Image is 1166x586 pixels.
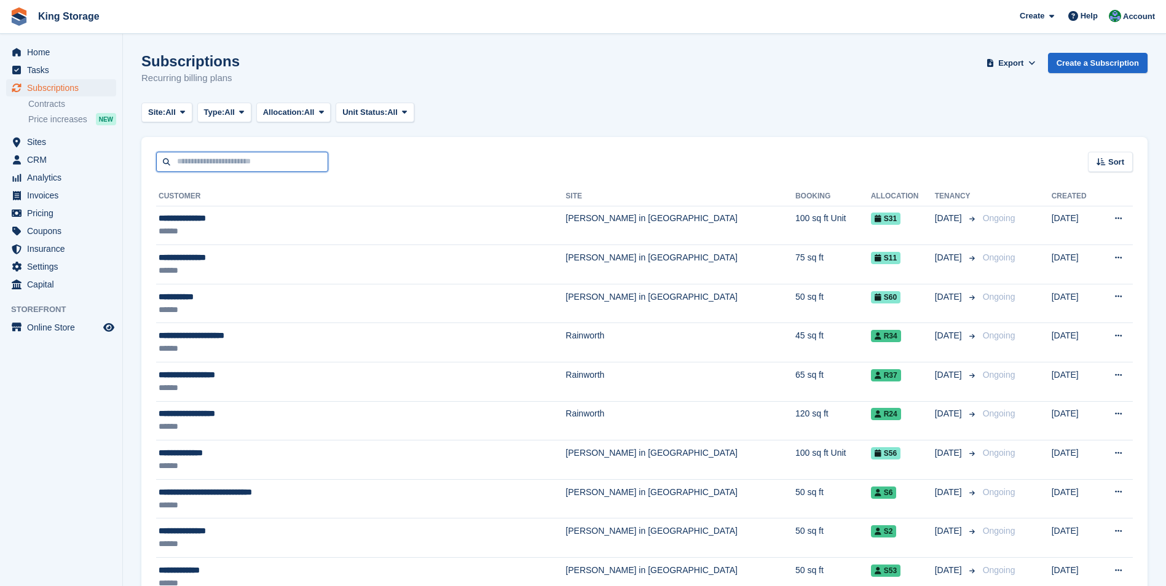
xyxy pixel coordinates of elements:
[165,106,176,119] span: All
[1109,10,1121,22] img: John King
[871,187,935,206] th: Allocation
[565,284,795,323] td: [PERSON_NAME] in [GEOGRAPHIC_DATA]
[197,103,251,123] button: Type: All
[27,79,101,96] span: Subscriptions
[1052,206,1098,245] td: [DATE]
[871,447,900,459] span: S56
[565,323,795,362] td: Rainworth
[1052,440,1098,480] td: [DATE]
[101,320,116,335] a: Preview store
[6,169,116,186] a: menu
[27,44,101,61] span: Home
[6,276,116,293] a: menu
[156,187,565,206] th: Customer
[871,213,900,225] span: S31
[27,169,101,186] span: Analytics
[871,330,901,342] span: R34
[27,151,101,168] span: CRM
[935,486,964,499] span: [DATE]
[983,370,1015,380] span: Ongoing
[935,187,978,206] th: Tenancy
[983,330,1015,340] span: Ongoing
[27,240,101,257] span: Insurance
[983,292,1015,302] span: Ongoing
[342,106,387,119] span: Unit Status:
[984,53,1038,73] button: Export
[141,71,240,85] p: Recurring billing plans
[6,61,116,79] a: menu
[1052,245,1098,284] td: [DATE]
[27,258,101,275] span: Settings
[565,479,795,518] td: [PERSON_NAME] in [GEOGRAPHIC_DATA]
[1052,362,1098,402] td: [DATE]
[336,103,414,123] button: Unit Status: All
[795,518,871,558] td: 50 sq ft
[1108,156,1124,168] span: Sort
[6,319,116,336] a: menu
[565,401,795,440] td: Rainworth
[27,222,101,240] span: Coupons
[6,133,116,150] a: menu
[1081,10,1098,22] span: Help
[795,440,871,480] td: 100 sq ft Unit
[27,133,101,150] span: Sites
[795,479,871,518] td: 50 sq ft
[565,245,795,284] td: [PERSON_NAME] in [GEOGRAPHIC_DATA]
[148,106,165,119] span: Site:
[795,362,871,402] td: 65 sq ft
[871,408,901,420] span: R24
[33,6,104,26] a: King Storage
[983,408,1015,418] span: Ongoing
[565,206,795,245] td: [PERSON_NAME] in [GEOGRAPHIC_DATA]
[263,106,304,119] span: Allocation:
[141,53,240,69] h1: Subscriptions
[871,565,900,577] span: S53
[795,401,871,440] td: 120 sq ft
[1052,479,1098,518] td: [DATE]
[983,213,1015,223] span: Ongoing
[935,329,964,342] span: [DATE]
[935,291,964,303] span: [DATE]
[6,79,116,96] a: menu
[1020,10,1044,22] span: Create
[6,258,116,275] a: menu
[256,103,331,123] button: Allocation: All
[565,440,795,480] td: [PERSON_NAME] in [GEOGRAPHIC_DATA]
[935,407,964,420] span: [DATE]
[935,447,964,459] span: [DATE]
[141,103,192,123] button: Site: All
[304,106,315,119] span: All
[27,187,101,204] span: Invoices
[983,526,1015,536] span: Ongoing
[27,205,101,222] span: Pricing
[983,565,1015,575] span: Ongoing
[6,44,116,61] a: menu
[871,525,897,537] span: S2
[935,251,964,264] span: [DATE]
[935,525,964,537] span: [DATE]
[28,114,87,125] span: Price increases
[935,369,964,381] span: [DATE]
[11,303,122,316] span: Storefront
[6,222,116,240] a: menu
[1048,53,1148,73] a: Create a Subscription
[871,252,900,264] span: S11
[795,245,871,284] td: 75 sq ft
[565,362,795,402] td: Rainworth
[795,206,871,245] td: 100 sq ft Unit
[6,205,116,222] a: menu
[6,187,116,204] a: menu
[6,151,116,168] a: menu
[565,518,795,558] td: [PERSON_NAME] in [GEOGRAPHIC_DATA]
[6,240,116,257] a: menu
[983,252,1015,262] span: Ongoing
[27,61,101,79] span: Tasks
[1052,518,1098,558] td: [DATE]
[1052,401,1098,440] td: [DATE]
[795,187,871,206] th: Booking
[1052,187,1098,206] th: Created
[387,106,398,119] span: All
[1123,10,1155,23] span: Account
[983,448,1015,458] span: Ongoing
[28,112,116,126] a: Price increases NEW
